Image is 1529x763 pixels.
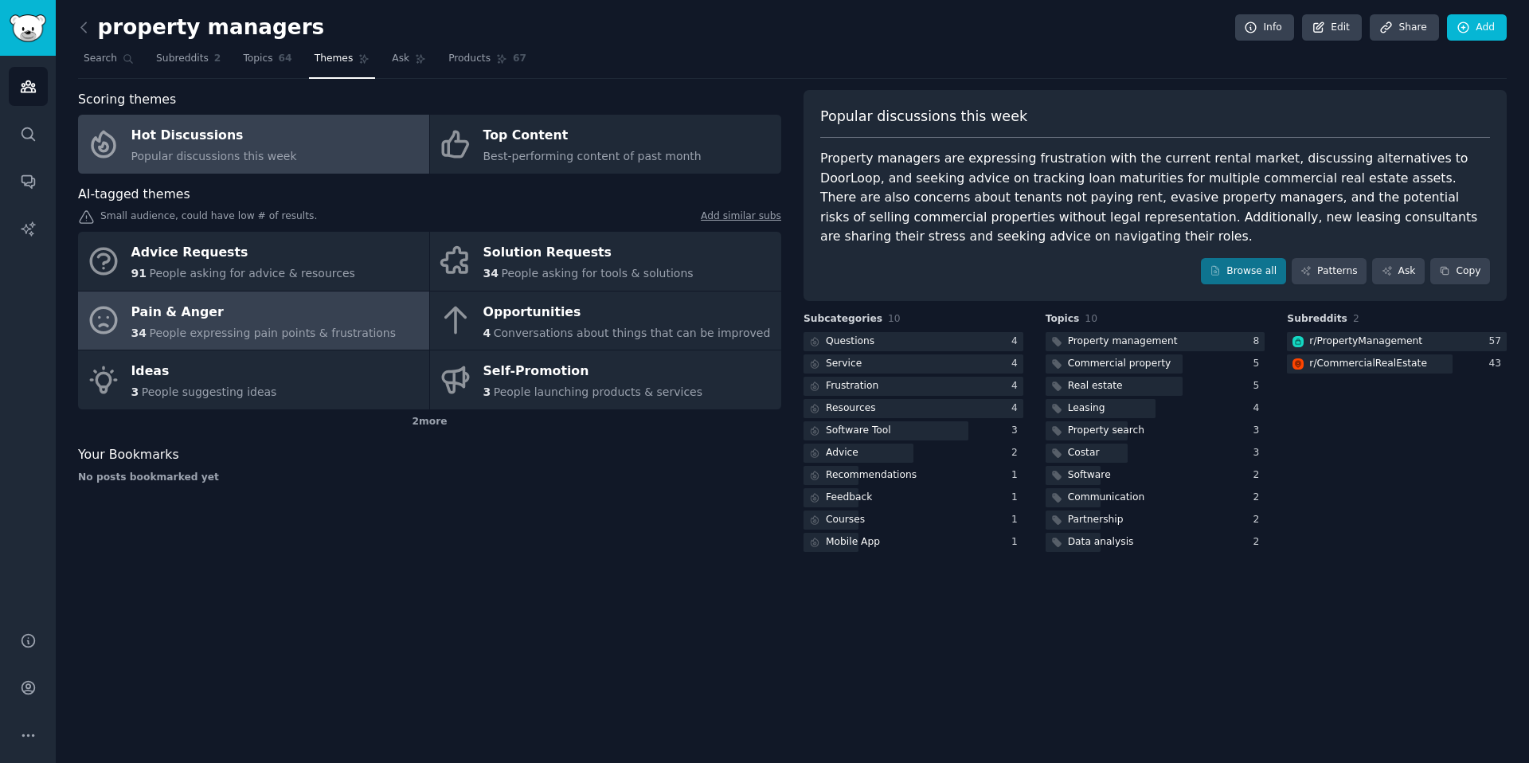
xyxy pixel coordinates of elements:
a: Top ContentBest-performing content of past month [430,115,781,174]
a: Add similar subs [701,209,781,226]
div: Feedback [826,491,872,505]
img: GummySearch logo [10,14,46,42]
div: Real estate [1068,379,1123,393]
div: r/ CommercialRealEstate [1309,357,1427,371]
div: 3 [1253,424,1265,438]
a: Info [1235,14,1294,41]
a: Edit [1302,14,1362,41]
a: Software2 [1046,466,1265,486]
img: PropertyManagement [1292,336,1304,347]
div: Leasing [1068,401,1105,416]
span: People launching products & services [494,385,702,398]
a: Service4 [804,354,1023,374]
div: Questions [826,335,874,349]
span: 3 [131,385,139,398]
a: Feedback1 [804,488,1023,508]
span: 64 [279,52,292,66]
span: AI-tagged themes [78,185,190,205]
div: Frustration [826,379,878,393]
a: Recommendations1 [804,466,1023,486]
div: 1 [1011,468,1023,483]
a: Ask [386,46,432,79]
span: Products [448,52,491,66]
a: Advice2 [804,444,1023,464]
span: Subreddits [156,52,209,66]
div: 5 [1253,379,1265,393]
span: People asking for tools & solutions [501,267,693,280]
div: Commercial property [1068,357,1171,371]
div: 43 [1488,357,1507,371]
a: Themes [309,46,376,79]
a: Search [78,46,139,79]
div: 2 more [78,409,781,435]
span: 2 [1353,313,1359,324]
div: 3 [1253,446,1265,460]
h2: property managers [78,15,324,41]
span: 4 [483,327,491,339]
a: Property search3 [1046,421,1265,441]
span: People expressing pain points & frustrations [149,327,396,339]
span: 10 [1085,313,1097,324]
div: Opportunities [483,299,771,325]
div: 1 [1011,513,1023,527]
span: 3 [483,385,491,398]
div: Service [826,357,862,371]
a: Leasing4 [1046,399,1265,419]
span: 2 [214,52,221,66]
a: Courses1 [804,511,1023,530]
span: Popular discussions this week [820,107,1027,127]
div: Hot Discussions [131,123,297,149]
a: Questions4 [804,332,1023,352]
a: Subreddits2 [151,46,226,79]
div: 5 [1253,357,1265,371]
div: Software Tool [826,424,891,438]
div: Courses [826,513,865,527]
a: Costar3 [1046,444,1265,464]
div: 57 [1488,335,1507,349]
div: 3 [1011,424,1023,438]
a: Hot DiscussionsPopular discussions this week [78,115,429,174]
div: Solution Requests [483,241,694,266]
div: 2 [1011,446,1023,460]
a: Solution Requests34People asking for tools & solutions [430,232,781,291]
div: Top Content [483,123,702,149]
div: Small audience, could have low # of results. [78,209,781,226]
div: Communication [1068,491,1145,505]
a: Add [1447,14,1507,41]
span: 91 [131,267,147,280]
a: Pain & Anger34People expressing pain points & frustrations [78,292,429,350]
a: Resources4 [804,399,1023,419]
a: Self-Promotion3People launching products & services [430,350,781,409]
a: Frustration4 [804,377,1023,397]
a: CommercialRealEstater/CommercialRealEstate43 [1287,354,1507,374]
div: 4 [1011,357,1023,371]
a: Real estate5 [1046,377,1265,397]
div: Advice [826,446,858,460]
div: 4 [1011,379,1023,393]
a: Data analysis2 [1046,533,1265,553]
span: Scoring themes [78,90,176,110]
div: 4 [1011,401,1023,416]
div: 2 [1253,468,1265,483]
div: 1 [1011,535,1023,550]
span: Popular discussions this week [131,150,297,162]
a: Partnership2 [1046,511,1265,530]
div: No posts bookmarked yet [78,471,781,485]
div: 8 [1253,335,1265,349]
div: Software [1068,468,1111,483]
a: Patterns [1292,258,1367,285]
div: 2 [1253,513,1265,527]
span: Ask [392,52,409,66]
span: Topics [1046,312,1080,327]
div: 1 [1011,491,1023,505]
a: Opportunities4Conversations about things that can be improved [430,292,781,350]
button: Copy [1430,258,1490,285]
span: Your Bookmarks [78,445,179,465]
span: People asking for advice & resources [149,267,354,280]
span: 34 [483,267,499,280]
div: Costar [1068,446,1100,460]
a: Ideas3People suggesting ideas [78,350,429,409]
a: Ask [1372,258,1425,285]
div: 4 [1253,401,1265,416]
span: Conversations about things that can be improved [494,327,771,339]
